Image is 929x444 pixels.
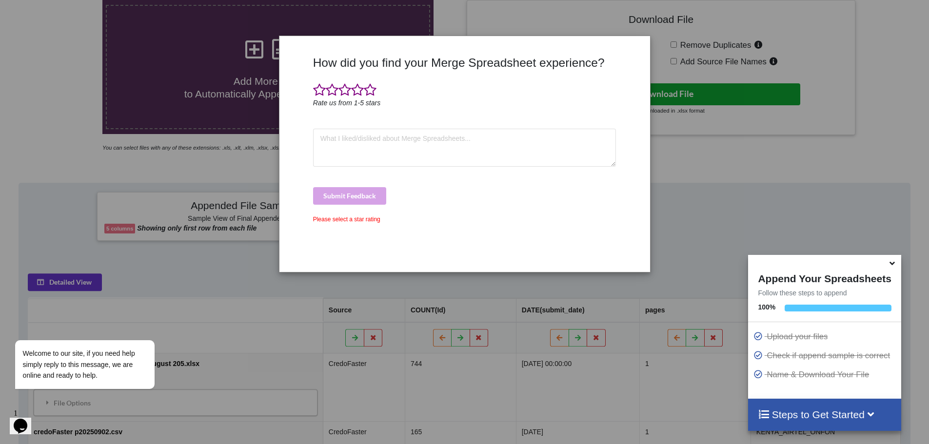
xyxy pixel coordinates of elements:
i: Rate us from 1-5 stars [313,99,381,107]
p: Follow these steps to append [748,288,901,298]
h4: Append Your Spreadsheets [748,270,901,285]
p: Check if append sample is correct [753,349,898,362]
p: Upload your files [753,330,898,343]
iframe: chat widget [10,252,185,400]
p: Name & Download Your File [753,368,898,381]
b: 100 % [758,303,775,311]
iframe: chat widget [10,405,41,434]
h3: How did you find your Merge Spreadsheet experience? [313,56,616,70]
h4: Steps to Get Started [758,408,891,421]
div: Please select a star rating [313,215,616,224]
